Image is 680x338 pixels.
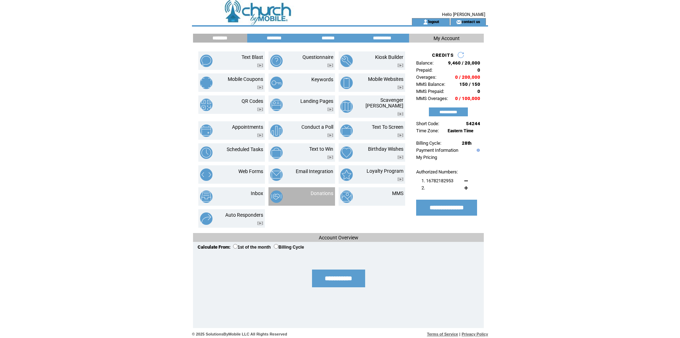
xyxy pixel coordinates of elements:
a: contact us [461,19,480,24]
img: video.png [327,155,333,159]
img: mobile-coupons.png [200,77,212,89]
label: Billing Cycle [274,245,304,250]
img: video.png [257,133,263,137]
img: video.png [257,63,263,67]
span: Account Overview [319,235,358,240]
span: Balance: [416,60,433,66]
span: 0 [477,89,480,94]
img: video.png [327,107,333,111]
a: Auto Responders [225,212,263,218]
img: account_icon.gif [423,19,428,25]
a: Donations [311,190,333,196]
a: Payment Information [416,148,458,153]
span: 0 [477,67,480,73]
img: video.png [327,133,333,137]
a: Loyalty Program [367,168,403,174]
img: mobile-websites.png [340,77,353,89]
img: landing-pages.png [270,99,283,111]
img: text-to-win.png [270,146,283,159]
a: Mobile Coupons [228,76,263,82]
span: 1. 16782182953 [421,178,453,183]
img: video.png [257,85,263,89]
span: MMS Overages: [416,96,448,101]
input: 1st of the month [233,244,238,249]
input: Billing Cycle [274,244,278,249]
img: text-blast.png [200,55,212,67]
a: Conduct a Poll [301,124,333,130]
img: video.png [397,177,403,181]
span: 54244 [466,121,480,126]
a: Web Forms [238,168,263,174]
img: video.png [397,155,403,159]
a: Scavenger [PERSON_NAME] [365,97,403,109]
label: 1st of the month [233,245,271,250]
img: donations.png [270,190,283,203]
img: auto-responders.png [200,212,212,225]
a: Appointments [232,124,263,130]
span: Overages: [416,74,436,80]
span: Calculate From: [198,244,231,250]
span: Time Zone: [416,128,439,133]
img: questionnaire.png [270,55,283,67]
a: MMS [392,190,403,196]
span: 28th [462,140,471,146]
span: Short Code: [416,121,439,126]
img: qr-codes.png [200,99,212,111]
img: kiosk-builder.png [340,55,353,67]
img: inbox.png [200,190,212,203]
a: My Pricing [416,155,437,160]
img: birthday-wishes.png [340,146,353,159]
img: appointments.png [200,124,212,137]
a: logout [428,19,439,24]
a: Text Blast [242,54,263,60]
img: email-integration.png [270,168,283,181]
img: video.png [257,107,263,111]
img: scheduled-tasks.png [200,146,212,159]
span: Prepaid: [416,67,432,73]
a: Text To Screen [372,124,403,130]
span: © 2025 SolutionsByMobile LLC All Rights Reserved [192,332,287,336]
a: QR Codes [242,98,263,104]
img: video.png [397,63,403,67]
img: video.png [397,85,403,89]
img: video.png [397,133,403,137]
span: | [459,332,460,336]
span: CREDITS [432,52,454,58]
img: loyalty-program.png [340,168,353,181]
span: 0 / 100,000 [455,96,480,101]
img: video.png [257,221,263,225]
a: Mobile Websites [368,76,403,82]
a: Inbox [251,190,263,196]
img: scavenger-hunt.png [340,100,353,113]
a: Terms of Service [427,332,458,336]
a: Birthday Wishes [368,146,403,152]
img: web-forms.png [200,168,212,181]
img: mms.png [340,190,353,203]
span: 150 / 150 [459,82,480,87]
a: Keywords [311,77,333,82]
a: Landing Pages [300,98,333,104]
img: contact_us_icon.gif [456,19,461,25]
a: Email Integration [296,168,333,174]
span: MMS Prepaid: [416,89,444,94]
img: keywords.png [270,77,283,89]
a: Text to Win [309,146,333,152]
a: Privacy Policy [461,332,488,336]
span: 0 / 200,000 [455,74,480,80]
img: conduct-a-poll.png [270,124,283,137]
img: video.png [327,63,333,67]
img: help.gif [475,149,480,152]
span: Eastern Time [448,128,474,133]
img: video.png [397,112,403,116]
a: Questionnaire [302,54,333,60]
span: Hello [PERSON_NAME] [442,12,485,17]
span: My Account [433,35,460,41]
span: Authorized Numbers: [416,169,458,174]
a: Kiosk Builder [375,54,403,60]
span: 9,460 / 20,000 [448,60,480,66]
span: 2. [421,185,425,190]
span: MMS Balance: [416,82,445,87]
a: Scheduled Tasks [227,146,263,152]
img: text-to-screen.png [340,124,353,137]
span: Billing Cycle: [416,140,441,146]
